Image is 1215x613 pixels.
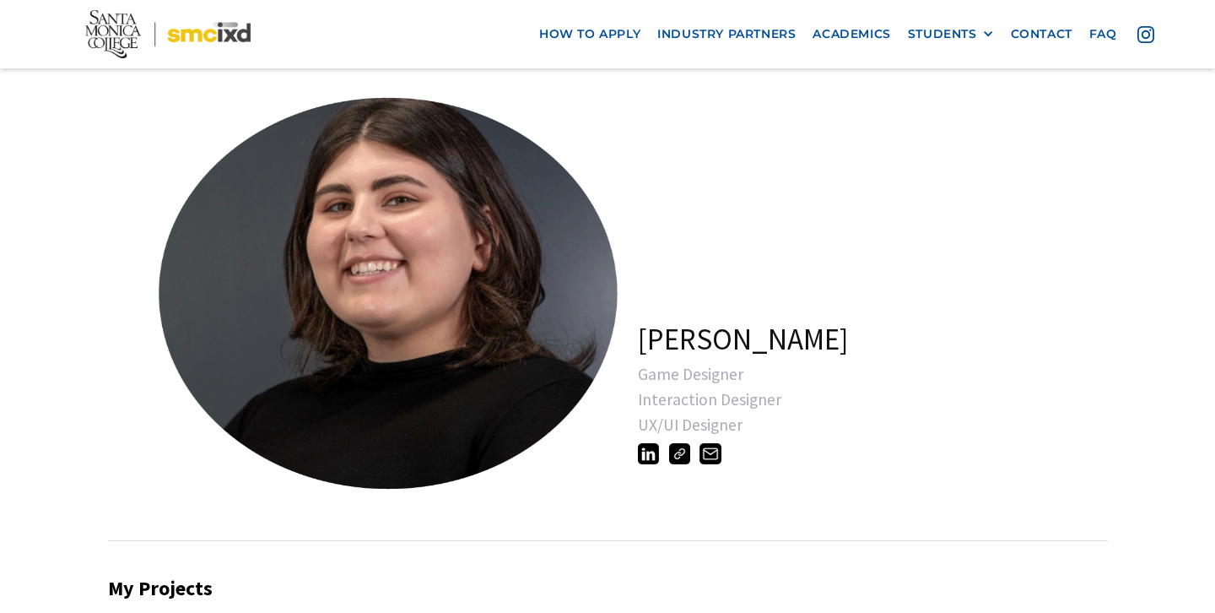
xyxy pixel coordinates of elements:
[638,366,1138,382] div: Game Designer
[1002,19,1081,50] a: contact
[804,19,899,50] a: Academics
[638,322,848,357] h1: [PERSON_NAME]
[85,10,251,59] img: Santa Monica College - SMC IxD logo
[1137,26,1154,43] img: icon - instagram
[638,391,1138,408] div: Interaction Designer
[908,27,977,41] div: STUDENTS
[1081,19,1126,50] a: faq
[138,80,560,502] a: open lightbox
[638,443,659,464] img: https://www.linkedin.com/in/anna-gigliotti-89273a25a/
[108,577,1108,601] h2: My Projects
[638,416,1138,433] div: UX/UI Designer
[908,27,994,41] div: STUDENTS
[649,19,804,50] a: industry partners
[699,443,721,464] img: gigliotti.ux@gmail.com
[669,443,690,464] img: https://annagigliotti.myportfolio.com/
[531,19,649,50] a: how to apply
